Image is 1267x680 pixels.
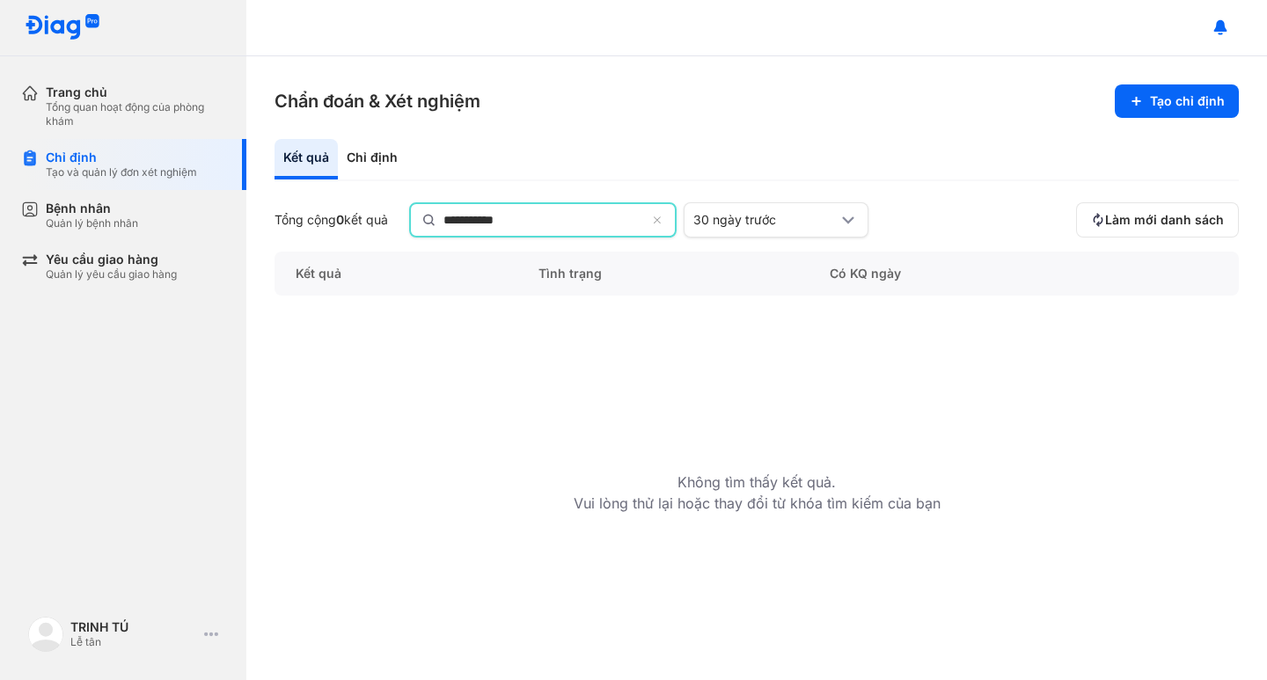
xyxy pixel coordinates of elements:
[275,252,517,296] div: Kết quả
[693,212,838,228] div: 30 ngày trước
[1105,212,1224,228] span: Làm mới danh sách
[275,89,480,113] h3: Chẩn đoán & Xét nghiệm
[46,165,197,179] div: Tạo và quản lý đơn xét nghiệm
[25,14,100,41] img: logo
[46,252,177,267] div: Yêu cầu giao hàng
[70,619,197,635] div: TRINH TÚ
[46,216,138,230] div: Quản lý bệnh nhân
[46,84,225,100] div: Trang chủ
[336,212,344,227] span: 0
[275,139,338,179] div: Kết quả
[46,100,225,128] div: Tổng quan hoạt động của phòng khám
[338,139,406,179] div: Chỉ định
[574,296,941,514] div: Không tìm thấy kết quả. Vui lòng thử lại hoặc thay đổi từ khóa tìm kiếm của bạn
[28,617,63,652] img: logo
[46,150,197,165] div: Chỉ định
[70,635,197,649] div: Lễ tân
[275,212,388,228] div: Tổng cộng kết quả
[809,252,1122,296] div: Có KQ ngày
[46,201,138,216] div: Bệnh nhân
[46,267,177,282] div: Quản lý yêu cầu giao hàng
[1115,84,1239,118] button: Tạo chỉ định
[517,252,809,296] div: Tình trạng
[1076,202,1239,238] button: Làm mới danh sách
